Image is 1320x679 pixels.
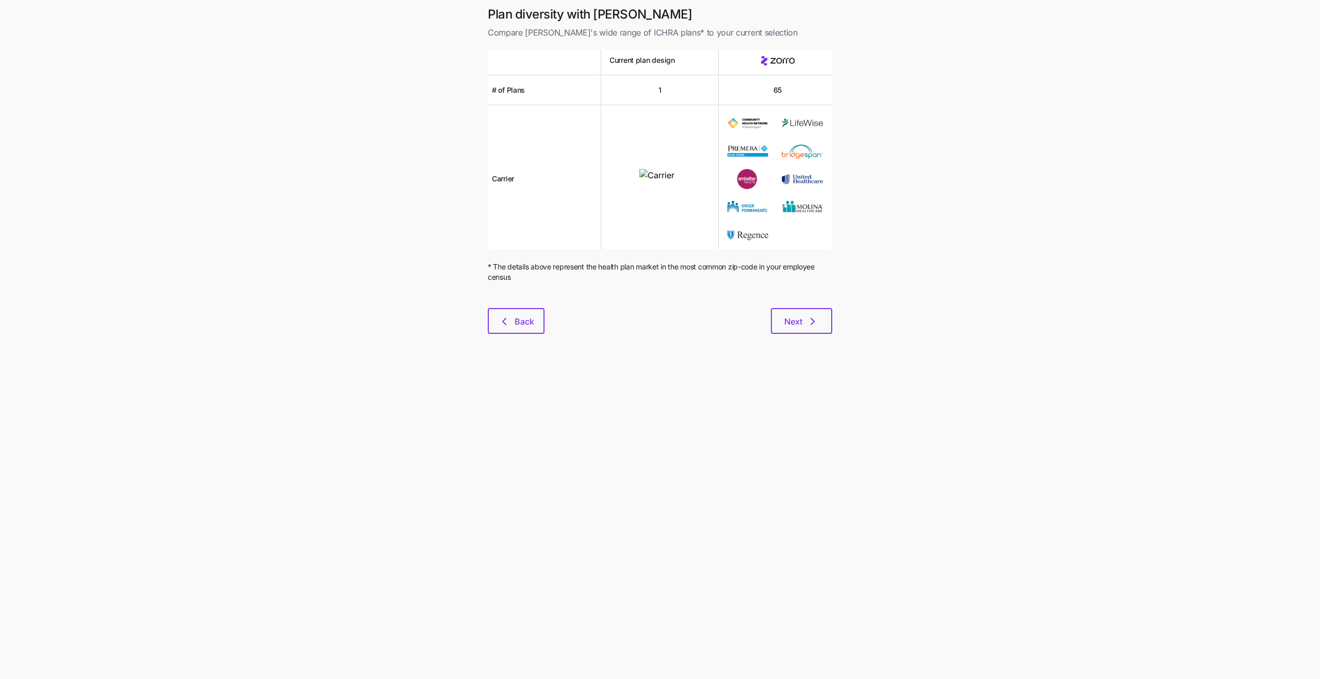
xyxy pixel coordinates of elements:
[492,85,525,95] span: # of Plans
[773,85,782,95] span: 65
[488,262,832,283] span: * The details above represent the health plan market in the most common zip-code in your employee...
[771,308,832,334] button: Next
[488,6,832,22] h1: Plan diversity with [PERSON_NAME]
[488,26,832,39] span: Compare [PERSON_NAME]'s wide range of ICHRA plans* to your current selection
[782,197,823,217] img: Carrier
[727,113,768,133] img: Carrier
[727,197,768,217] img: Carrier
[782,169,823,189] img: Carrier
[727,141,768,161] img: Carrier
[782,113,823,133] img: Carrier
[782,141,823,161] img: Carrier
[492,174,514,184] span: Carrier
[488,308,544,334] button: Back
[727,225,768,245] img: Carrier
[727,169,768,189] img: Carrier
[658,85,662,95] span: 1
[784,315,802,328] span: Next
[609,55,675,65] span: Current plan design
[515,315,534,328] span: Back
[639,169,681,189] img: Carrier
